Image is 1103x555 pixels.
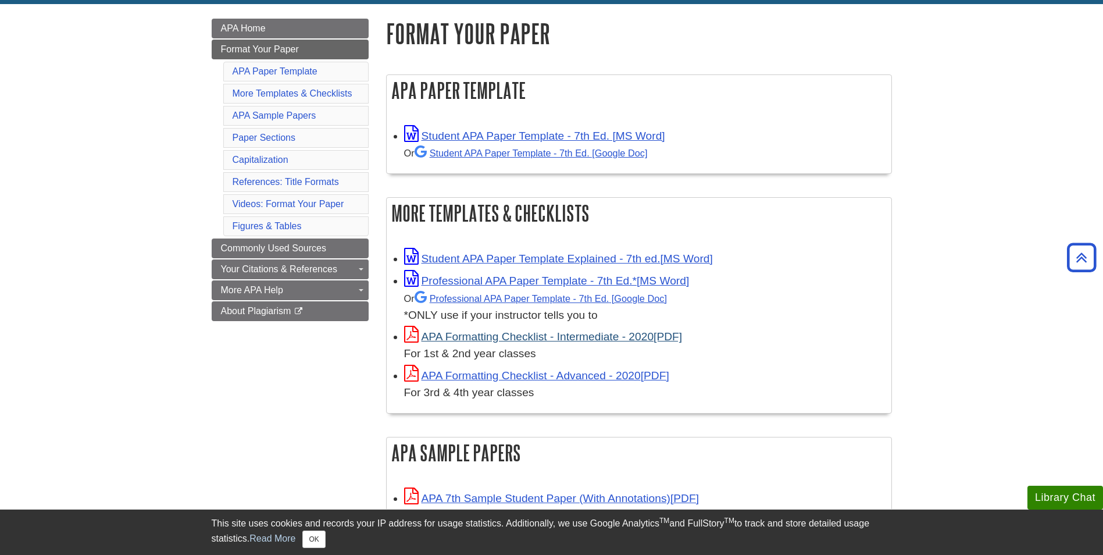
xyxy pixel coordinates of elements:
[404,346,886,362] div: For 1st & 2nd year classes
[387,198,891,229] h2: More Templates & Checklists
[212,19,369,38] a: APA Home
[1063,250,1100,265] a: Back to Top
[212,259,369,279] a: Your Citations & References
[233,66,317,76] a: APA Paper Template
[221,264,337,274] span: Your Citations & References
[404,369,669,382] a: Link opens in new window
[302,531,325,548] button: Close
[386,19,892,48] h1: Format Your Paper
[212,301,369,321] a: About Plagiarism
[404,275,690,287] a: Link opens in new window
[404,130,665,142] a: Link opens in new window
[404,330,683,343] a: Link opens in new window
[212,19,369,321] div: Guide Page Menu
[233,155,288,165] a: Capitalization
[404,293,667,304] small: Or
[404,492,699,504] a: Link opens in new window
[233,133,296,143] a: Paper Sections
[387,437,891,468] h2: APA Sample Papers
[212,40,369,59] a: Format Your Paper
[233,111,316,120] a: APA Sample Papers
[233,199,344,209] a: Videos: Format Your Paper
[233,177,339,187] a: References: Title Formats
[404,290,886,324] div: *ONLY use if your instructor tells you to
[221,243,326,253] span: Commonly Used Sources
[212,517,892,548] div: This site uses cookies and records your IP address for usage statistics. Additionally, we use Goo...
[1027,486,1103,510] button: Library Chat
[387,75,891,106] h2: APA Paper Template
[415,148,648,158] a: Student APA Paper Template - 7th Ed. [Google Doc]
[404,385,886,401] div: For 3rd & 4th year classes
[212,239,369,258] a: Commonly Used Sources
[404,148,648,158] small: Or
[659,517,669,525] sup: TM
[233,88,352,98] a: More Templates & Checklists
[404,252,713,265] a: Link opens in new window
[415,293,667,304] a: Professional APA Paper Template - 7th Ed.
[724,517,734,525] sup: TM
[221,44,299,54] span: Format Your Paper
[233,221,302,231] a: Figures & Tables
[221,285,283,295] span: More APA Help
[212,280,369,300] a: More APA Help
[221,23,266,33] span: APA Home
[221,306,291,316] span: About Plagiarism
[249,533,295,543] a: Read More
[294,308,304,315] i: This link opens in a new window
